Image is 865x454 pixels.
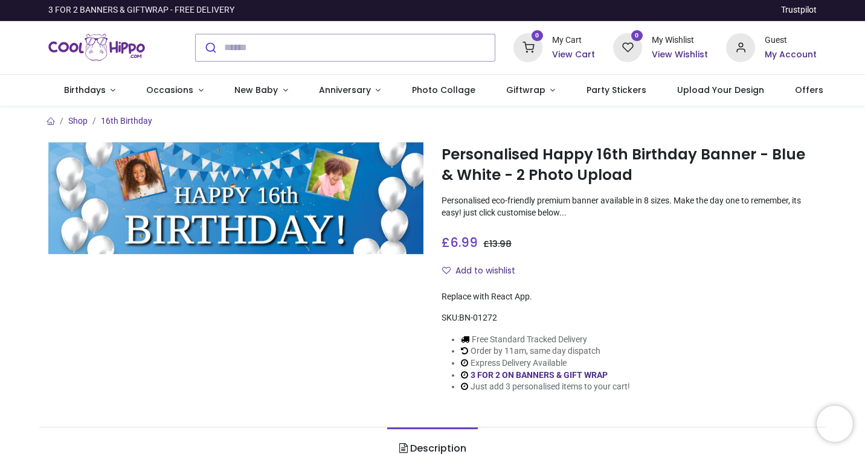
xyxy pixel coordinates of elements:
a: Shop [68,116,88,126]
li: Free Standard Tracked Delivery [461,334,630,346]
a: 0 [613,42,642,51]
span: New Baby [234,84,278,96]
a: Birthdays [48,75,131,106]
i: Add to wishlist [442,266,451,275]
button: Submit [196,34,224,61]
a: Logo of Cool Hippo [48,31,145,65]
li: Express Delivery Available [461,357,630,369]
span: Anniversary [319,84,371,96]
a: 3 FOR 2 ON BANNERS & GIFT WRAP [471,370,608,380]
sup: 0 [631,30,643,42]
a: 0 [513,42,542,51]
div: My Wishlist [652,34,708,46]
button: Add to wishlistAdd to wishlist [442,261,526,281]
div: 3 FOR 2 BANNERS & GIFTWRAP - FREE DELIVERY [48,4,234,16]
span: Photo Collage [412,84,475,96]
a: New Baby [219,75,304,106]
span: Offers [795,84,823,96]
a: My Account [765,49,817,61]
span: BN-01272 [459,313,497,322]
li: Order by 11am, same day dispatch [461,345,630,357]
div: SKU: [442,312,817,324]
span: Upload Your Design [677,84,764,96]
li: Just add 3 personalised items to your cart! [461,381,630,393]
iframe: Brevo live chat [817,406,853,442]
a: 16th Birthday [101,116,152,126]
a: Anniversary [303,75,396,106]
a: Occasions [131,75,219,106]
div: My Cart [552,34,595,46]
span: 13.98 [489,238,512,250]
span: £ [483,238,512,250]
span: Occasions [146,84,193,96]
a: Trustpilot [781,4,817,16]
img: Cool Hippo [48,31,145,65]
span: Birthdays [64,84,106,96]
span: £ [442,234,478,251]
div: Replace with React App. [442,291,817,303]
a: Giftwrap [490,75,571,106]
sup: 0 [532,30,543,42]
span: 6.99 [450,234,478,251]
a: View Cart [552,49,595,61]
img: Personalised Happy 16th Birthday Banner - Blue & White - 2 Photo Upload [48,142,423,254]
p: Personalised eco-friendly premium banner available in 8 sizes. Make the day one to remember, its ... [442,195,817,219]
h1: Personalised Happy 16th Birthday Banner - Blue & White - 2 Photo Upload [442,144,817,186]
span: Party Stickers [587,84,646,96]
a: View Wishlist [652,49,708,61]
span: Giftwrap [506,84,545,96]
div: Guest [765,34,817,46]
